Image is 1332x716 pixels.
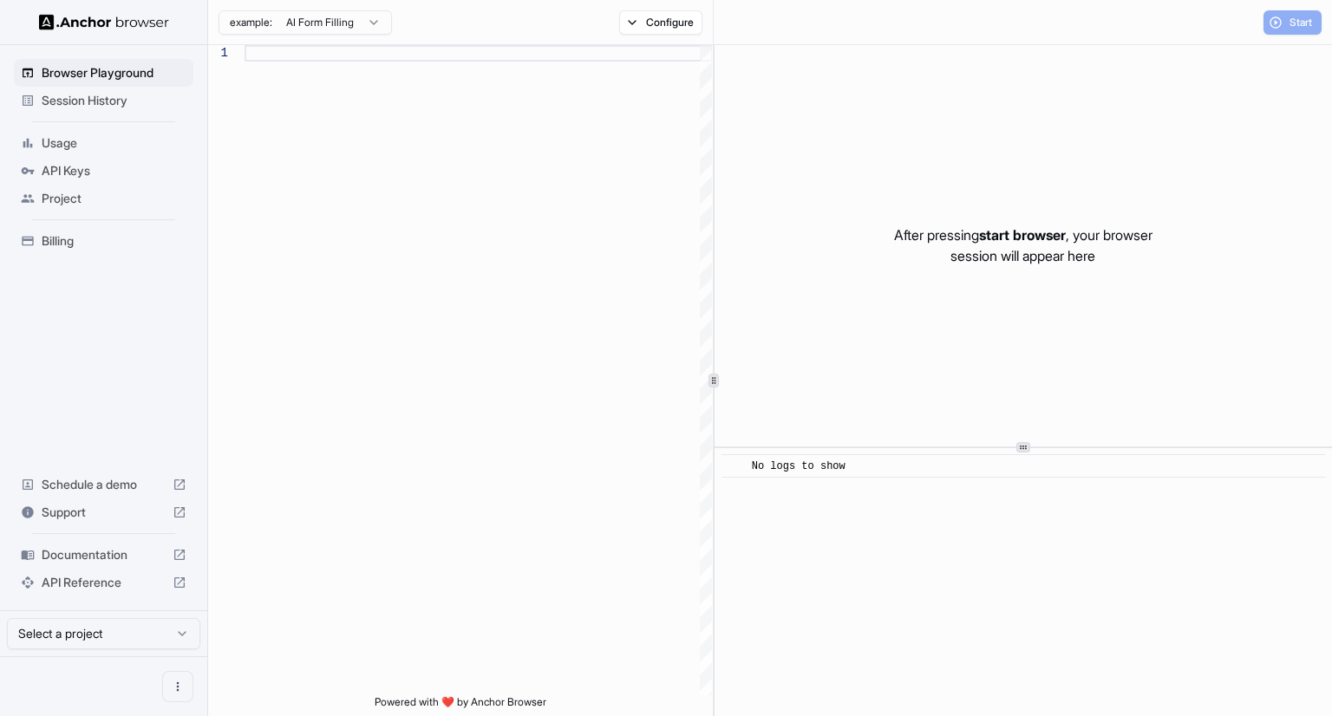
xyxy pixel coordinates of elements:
span: start browser [979,226,1066,244]
span: API Keys [42,162,186,179]
span: Powered with ❤️ by Anchor Browser [375,695,546,716]
div: API Reference [14,569,193,596]
span: API Reference [42,574,166,591]
span: Documentation [42,546,166,563]
p: After pressing , your browser session will appear here [894,225,1152,266]
div: Project [14,185,193,212]
div: API Keys [14,157,193,185]
span: No logs to show [752,460,846,472]
span: Support [42,504,166,521]
span: Project [42,190,186,207]
div: Documentation [14,541,193,569]
div: Support [14,498,193,526]
div: Usage [14,129,193,157]
span: ​ [730,458,739,475]
span: Usage [42,134,186,152]
div: Browser Playground [14,59,193,87]
div: Schedule a demo [14,471,193,498]
button: Configure [619,10,703,35]
div: 1 [208,45,228,62]
div: Session History [14,87,193,114]
button: Open menu [162,671,193,702]
span: Schedule a demo [42,476,166,493]
div: Billing [14,227,193,255]
span: Session History [42,92,186,109]
img: Anchor Logo [39,14,169,30]
span: Browser Playground [42,64,186,81]
span: Billing [42,232,186,250]
span: example: [230,16,272,29]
